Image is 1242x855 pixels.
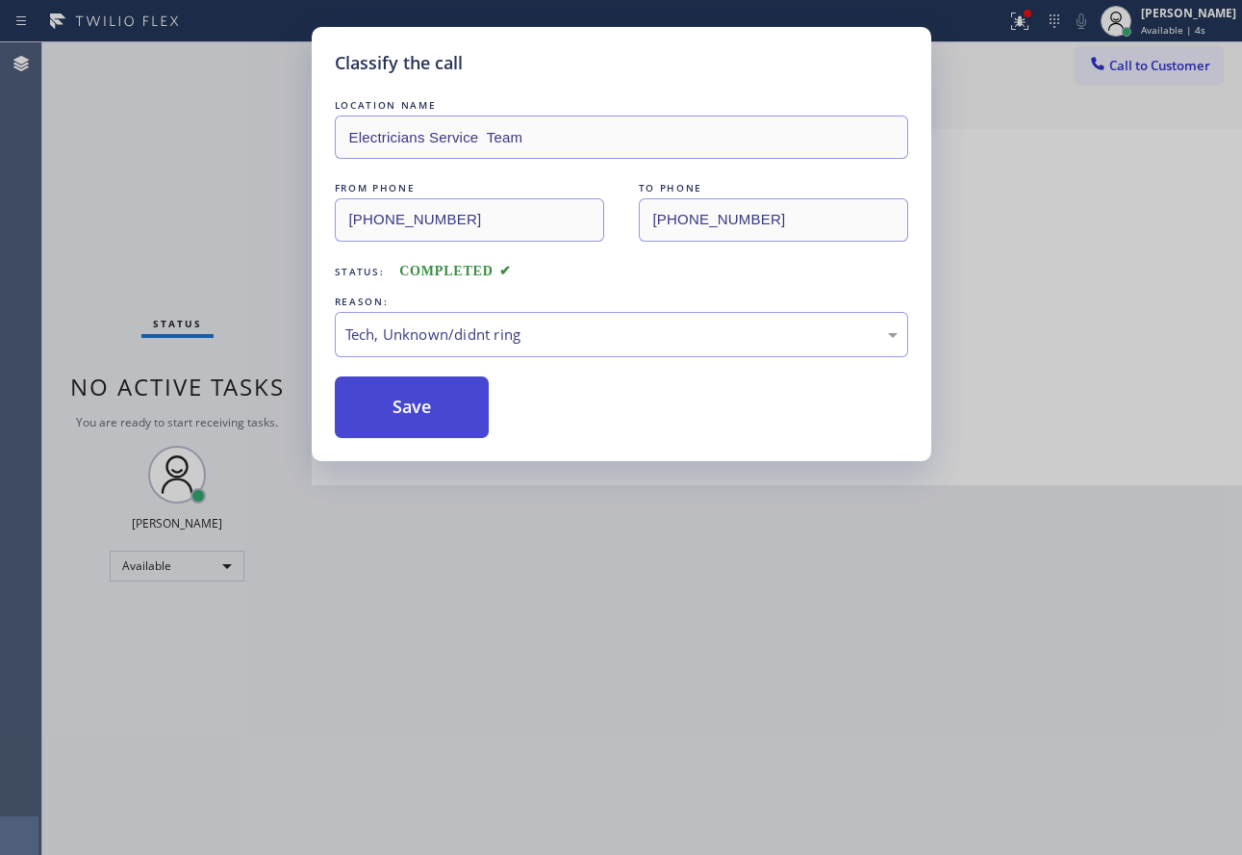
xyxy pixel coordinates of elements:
button: Save [335,376,490,438]
span: Status: [335,265,385,278]
div: FROM PHONE [335,178,604,198]
div: TO PHONE [639,178,908,198]
div: REASON: [335,292,908,312]
div: LOCATION NAME [335,95,908,116]
input: From phone [335,198,604,242]
input: To phone [639,198,908,242]
div: Tech, Unknown/didnt ring [345,324,898,346]
span: COMPLETED [399,264,511,278]
h5: Classify the call [335,50,463,76]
